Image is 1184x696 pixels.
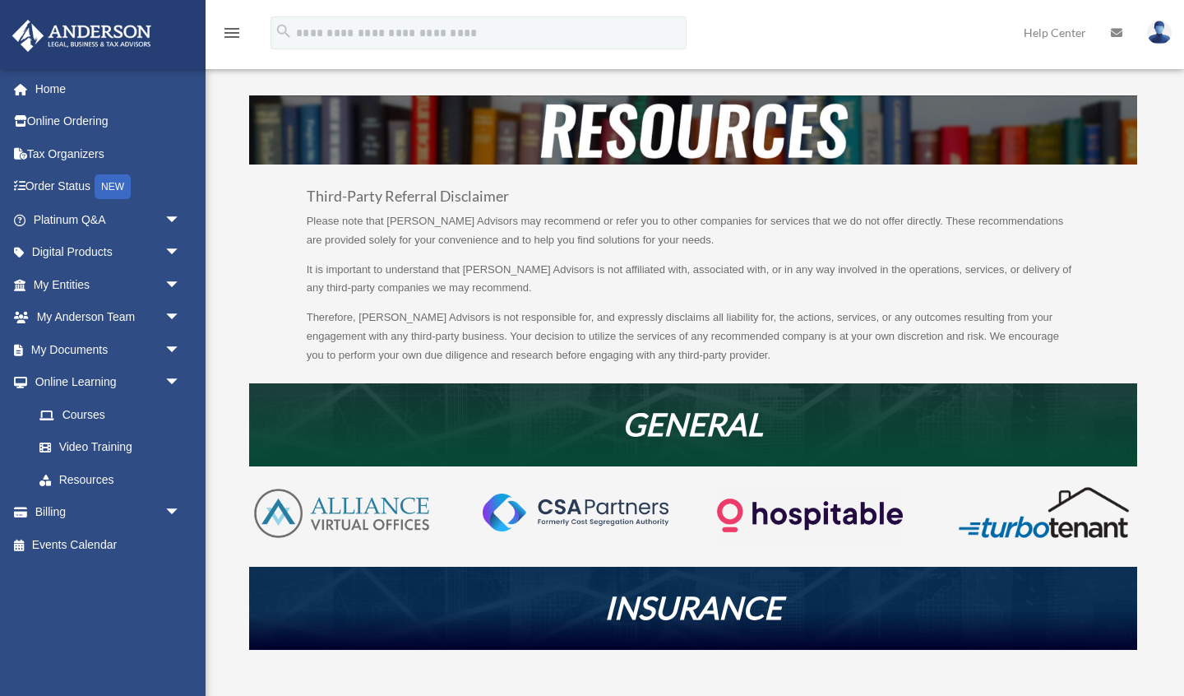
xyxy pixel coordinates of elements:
a: My Documentsarrow_drop_down [12,333,206,366]
a: Platinum Q&Aarrow_drop_down [12,203,206,236]
a: Online Ordering [12,105,206,138]
img: resources-header [249,95,1137,165]
p: It is important to understand that [PERSON_NAME] Advisors is not affiliated with, associated with... [307,261,1080,309]
img: CSA-partners-Formerly-Cost-Segregation-Authority [483,494,668,531]
a: My Entitiesarrow_drop_down [12,268,206,301]
a: Events Calendar [12,528,206,561]
em: GENERAL [622,405,763,443]
a: Tax Organizers [12,137,206,170]
div: NEW [95,174,131,199]
h3: Third-Party Referral Disclaimer [307,189,1080,212]
p: Please note that [PERSON_NAME] Advisors may recommend or refer you to other companies for service... [307,212,1080,261]
span: arrow_drop_down [164,236,197,270]
img: AVO-logo-1-color [249,485,434,541]
span: arrow_drop_down [164,301,197,335]
a: Home [12,72,206,105]
a: Billingarrow_drop_down [12,496,206,529]
span: arrow_drop_down [164,366,197,400]
a: Courses [23,398,206,431]
a: Online Learningarrow_drop_down [12,366,206,399]
a: Order StatusNEW [12,170,206,204]
a: Digital Productsarrow_drop_down [12,236,206,269]
img: Logo-transparent-dark [717,485,902,545]
a: My Anderson Teamarrow_drop_down [12,301,206,334]
span: arrow_drop_down [164,203,197,237]
a: menu [222,29,242,43]
img: Anderson Advisors Platinum Portal [7,20,156,52]
span: arrow_drop_down [164,333,197,367]
img: turbotenant [951,485,1136,540]
em: INSURANCE [604,588,782,626]
a: Resources [23,463,197,496]
img: User Pic [1147,21,1172,44]
a: Video Training [23,431,206,464]
p: Therefore, [PERSON_NAME] Advisors is not responsible for, and expressly disclaims all liability f... [307,309,1080,364]
span: arrow_drop_down [164,268,197,302]
i: menu [222,23,242,43]
i: search [275,22,293,40]
span: arrow_drop_down [164,496,197,530]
